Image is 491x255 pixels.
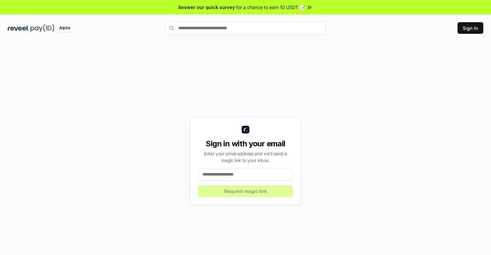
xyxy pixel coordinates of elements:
[458,22,483,34] button: Sign In
[8,24,29,32] img: reveel_dark
[31,24,54,32] img: pay_id
[236,4,305,11] span: for a chance to earn 10 USDT 📝
[56,24,74,32] div: Alpha
[198,139,293,149] div: Sign in with your email
[198,150,293,164] div: Enter your email address and we’ll send a magic link to your inbox.
[178,4,235,11] span: Answer our quick survey
[242,126,249,133] img: logo_small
